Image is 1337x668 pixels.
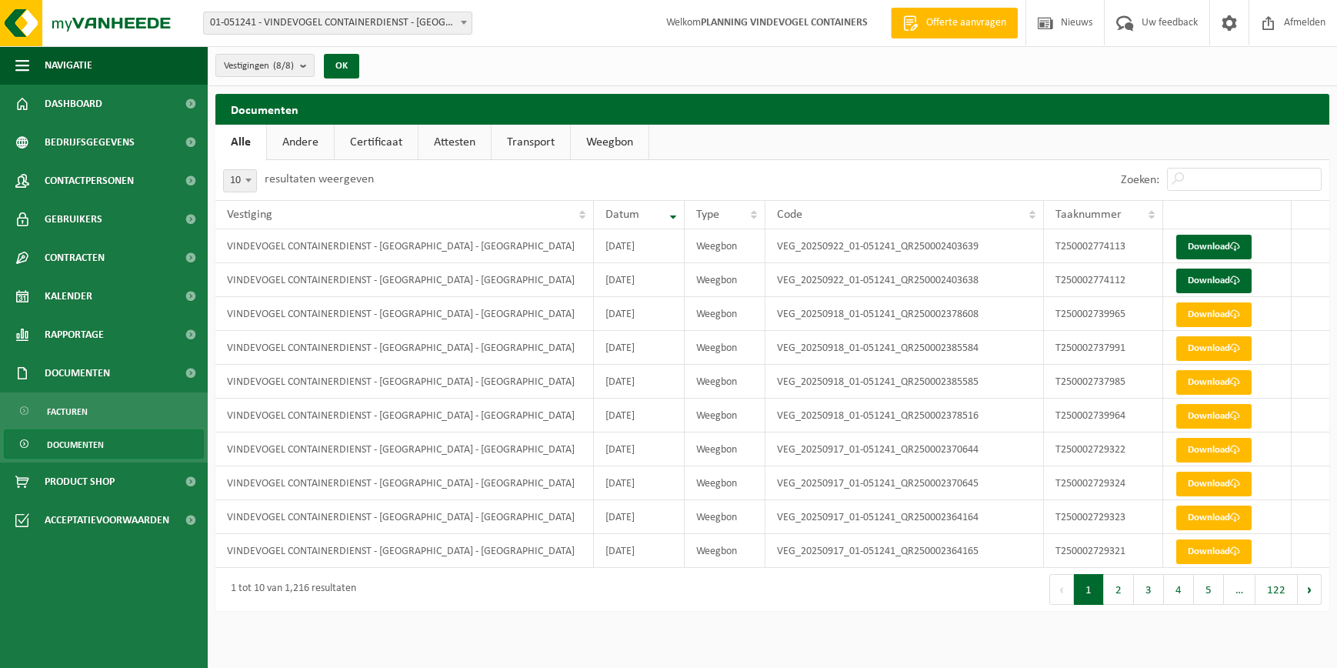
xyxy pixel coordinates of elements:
[1074,574,1104,605] button: 1
[1255,574,1298,605] button: 122
[1176,404,1252,429] a: Download
[273,61,294,71] count: (8/8)
[594,263,685,297] td: [DATE]
[45,123,135,162] span: Bedrijfsgegevens
[1044,263,1162,297] td: T250002774112
[1044,534,1162,568] td: T250002729321
[765,466,1044,500] td: VEG_20250917_01-051241_QR250002370645
[1121,174,1159,186] label: Zoeken:
[215,433,594,466] td: VINDEVOGEL CONTAINERDIENST - [GEOGRAPHIC_DATA] - [GEOGRAPHIC_DATA]
[685,399,765,433] td: Weegbon
[765,433,1044,466] td: VEG_20250917_01-051241_QR250002370644
[765,229,1044,263] td: VEG_20250922_01-051241_QR250002403639
[1164,574,1194,605] button: 4
[1176,269,1252,293] a: Download
[1044,399,1162,433] td: T250002739964
[696,209,719,221] span: Type
[685,534,765,568] td: Weegbon
[4,429,204,459] a: Documenten
[922,15,1010,31] span: Offerte aanvragen
[47,397,88,426] span: Facturen
[45,200,102,239] span: Gebruikers
[1298,574,1322,605] button: Next
[594,466,685,500] td: [DATE]
[215,125,266,160] a: Alle
[1044,466,1162,500] td: T250002729324
[223,576,356,603] div: 1 tot 10 van 1,216 resultaten
[265,173,374,185] label: resultaten weergeven
[685,297,765,331] td: Weegbon
[685,229,765,263] td: Weegbon
[891,8,1018,38] a: Offerte aanvragen
[45,354,110,392] span: Documenten
[701,17,868,28] strong: PLANNING VINDEVOGEL CONTAINERS
[203,12,472,35] span: 01-051241 - VINDEVOGEL CONTAINERDIENST - OUDENAARDE - OUDENAARDE
[594,534,685,568] td: [DATE]
[1044,500,1162,534] td: T250002729323
[594,331,685,365] td: [DATE]
[492,125,570,160] a: Transport
[45,463,115,501] span: Product Shop
[594,297,685,331] td: [DATE]
[1194,574,1224,605] button: 5
[215,500,594,534] td: VINDEVOGEL CONTAINERDIENST - [GEOGRAPHIC_DATA] - [GEOGRAPHIC_DATA]
[45,316,104,354] span: Rapportage
[1176,506,1252,530] a: Download
[685,433,765,466] td: Weegbon
[765,365,1044,399] td: VEG_20250918_01-051241_QR250002385585
[765,263,1044,297] td: VEG_20250922_01-051241_QR250002403638
[594,365,685,399] td: [DATE]
[1224,574,1255,605] span: …
[335,125,418,160] a: Certificaat
[765,297,1044,331] td: VEG_20250918_01-051241_QR250002378608
[765,399,1044,433] td: VEG_20250918_01-051241_QR250002378516
[45,162,134,200] span: Contactpersonen
[4,396,204,426] a: Facturen
[267,125,334,160] a: Andere
[324,54,359,78] button: OK
[227,209,272,221] span: Vestiging
[204,12,472,34] span: 01-051241 - VINDEVOGEL CONTAINERDIENST - OUDENAARDE - OUDENAARDE
[765,331,1044,365] td: VEG_20250918_01-051241_QR250002385584
[1044,297,1162,331] td: T250002739965
[215,331,594,365] td: VINDEVOGEL CONTAINERDIENST - [GEOGRAPHIC_DATA] - [GEOGRAPHIC_DATA]
[605,209,639,221] span: Datum
[223,169,257,192] span: 10
[594,399,685,433] td: [DATE]
[1176,336,1252,361] a: Download
[1176,302,1252,327] a: Download
[1176,438,1252,463] a: Download
[215,534,594,568] td: VINDEVOGEL CONTAINERDIENST - [GEOGRAPHIC_DATA] - [GEOGRAPHIC_DATA]
[1055,209,1122,221] span: Taaknummer
[45,46,92,85] span: Navigatie
[215,229,594,263] td: VINDEVOGEL CONTAINERDIENST - [GEOGRAPHIC_DATA] - [GEOGRAPHIC_DATA]
[685,331,765,365] td: Weegbon
[418,125,491,160] a: Attesten
[765,500,1044,534] td: VEG_20250917_01-051241_QR250002364164
[45,85,102,123] span: Dashboard
[594,433,685,466] td: [DATE]
[685,263,765,297] td: Weegbon
[777,209,802,221] span: Code
[215,54,315,77] button: Vestigingen(8/8)
[685,365,765,399] td: Weegbon
[224,55,294,78] span: Vestigingen
[224,170,256,192] span: 10
[1176,370,1252,395] a: Download
[1176,539,1252,564] a: Download
[1049,574,1074,605] button: Previous
[215,94,1329,124] h2: Documenten
[765,534,1044,568] td: VEG_20250917_01-051241_QR250002364165
[47,430,104,459] span: Documenten
[215,297,594,331] td: VINDEVOGEL CONTAINERDIENST - [GEOGRAPHIC_DATA] - [GEOGRAPHIC_DATA]
[1104,574,1134,605] button: 2
[215,365,594,399] td: VINDEVOGEL CONTAINERDIENST - [GEOGRAPHIC_DATA] - [GEOGRAPHIC_DATA]
[1044,331,1162,365] td: T250002737991
[1044,365,1162,399] td: T250002737985
[1044,433,1162,466] td: T250002729322
[594,229,685,263] td: [DATE]
[215,466,594,500] td: VINDEVOGEL CONTAINERDIENST - [GEOGRAPHIC_DATA] - [GEOGRAPHIC_DATA]
[45,277,92,316] span: Kalender
[215,399,594,433] td: VINDEVOGEL CONTAINERDIENST - [GEOGRAPHIC_DATA] - [GEOGRAPHIC_DATA]
[215,263,594,297] td: VINDEVOGEL CONTAINERDIENST - [GEOGRAPHIC_DATA] - [GEOGRAPHIC_DATA]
